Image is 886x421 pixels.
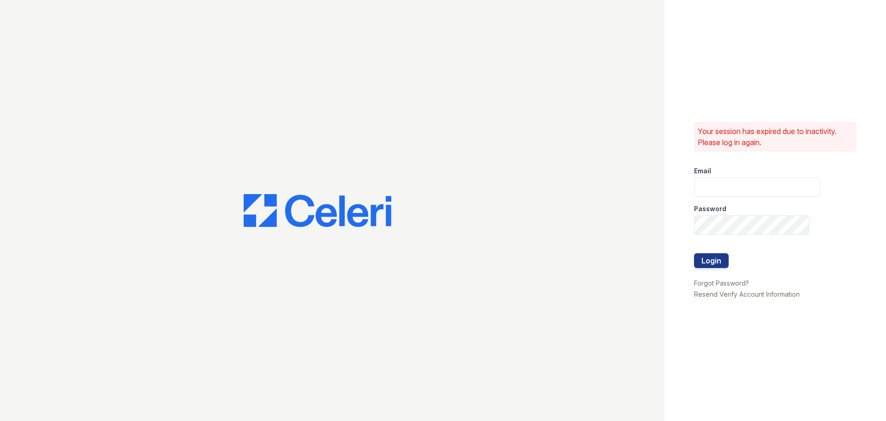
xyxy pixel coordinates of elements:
[694,279,749,287] a: Forgot Password?
[698,126,853,148] p: Your session has expired due to inactivity. Please log in again.
[694,290,800,298] a: Resend Verify Account Information
[244,194,391,227] img: CE_Logo_Blue-a8612792a0a2168367f1c8372b55b34899dd931a85d93a1a3d3e32e68fde9ad4.png
[694,204,726,214] label: Password
[694,166,711,176] label: Email
[694,253,729,268] button: Login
